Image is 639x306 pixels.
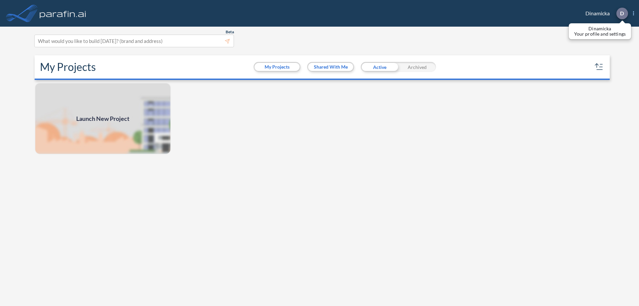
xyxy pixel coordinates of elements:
[620,10,624,16] p: D
[38,7,88,20] img: logo
[35,83,171,154] a: Launch New Project
[361,62,398,72] div: Active
[35,83,171,154] img: add
[76,114,129,123] span: Launch New Project
[574,26,626,31] p: Dinamicka
[40,61,96,73] h2: My Projects
[226,29,234,35] span: Beta
[574,31,626,37] p: Your profile and settings
[594,62,604,72] button: sort
[255,63,300,71] button: My Projects
[308,63,353,71] button: Shared With Me
[398,62,436,72] div: Archived
[575,8,634,19] div: Dinamicka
